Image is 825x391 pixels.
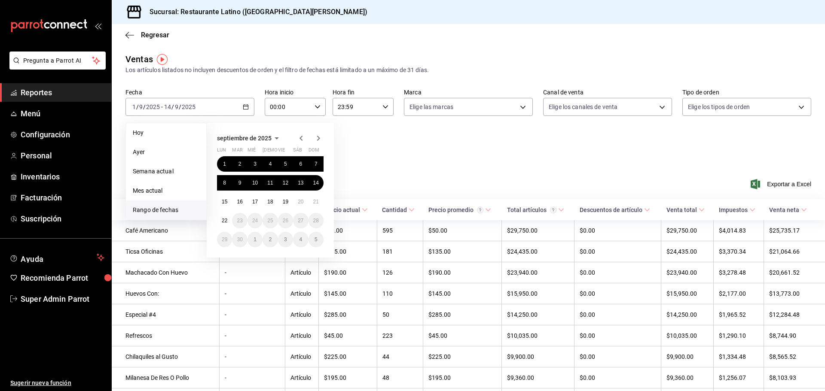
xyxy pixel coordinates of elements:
[543,89,672,95] label: Canal de venta
[217,213,232,228] button: 22 de septiembre de 2025
[549,103,617,111] span: Elige los canales de venta
[423,283,502,304] td: $145.00
[21,150,104,161] span: Personal
[146,103,160,110] input: ----
[269,236,272,242] abbr: 2 de octubre de 2025
[157,54,168,65] img: Tooltip marker
[232,232,247,247] button: 30 de septiembre de 2025
[125,89,254,95] label: Fecha
[217,232,232,247] button: 29 de septiembre de 2025
[21,129,104,140] span: Configuración
[309,213,324,228] button: 28 de septiembre de 2025
[125,53,153,66] div: Ventas
[112,346,219,367] td: Chilaquiles al Gusto
[764,283,825,304] td: $13,773.00
[507,206,564,213] span: Total artículos
[299,161,302,167] abbr: 6 de septiembre de 2025
[661,220,714,241] td: $29,750.00
[752,179,811,189] button: Exportar a Excel
[502,325,574,346] td: $10,035.00
[267,218,273,224] abbr: 25 de septiembre de 2025
[238,161,241,167] abbr: 2 de septiembre de 2025
[133,148,199,157] span: Ayer
[112,367,219,388] td: Milanesa De Res O Pollo
[263,232,278,247] button: 2 de octubre de 2025
[661,346,714,367] td: $9,900.00
[263,213,278,228] button: 25 de septiembre de 2025
[580,206,650,213] span: Descuentos de artículo
[21,87,104,98] span: Reportes
[507,206,556,213] div: Total artículos
[232,156,247,172] button: 2 de septiembre de 2025
[574,367,661,388] td: $0.00
[132,103,136,110] input: --
[666,206,697,213] div: Venta total
[574,220,661,241] td: $0.00
[133,186,199,195] span: Mes actual
[112,283,219,304] td: Huevos Con:
[428,206,491,213] span: Precio promedio
[136,103,139,110] span: /
[298,218,303,224] abbr: 27 de septiembre de 2025
[237,199,242,205] abbr: 16 de septiembre de 2025
[125,66,811,75] div: Los artículos listados no incluyen descuentos de orden y el filtro de fechas está limitado a un m...
[247,213,263,228] button: 24 de septiembre de 2025
[112,325,219,346] td: Refrescos
[232,147,242,156] abbr: martes
[284,236,287,242] abbr: 3 de octubre de 2025
[719,206,755,213] span: Impuestos
[285,346,319,367] td: Artículo
[502,304,574,325] td: $14,250.00
[574,325,661,346] td: $0.00
[661,325,714,346] td: $10,035.00
[309,147,319,156] abbr: domingo
[377,241,423,262] td: 181
[112,304,219,325] td: Especial #4
[254,161,257,167] abbr: 3 de septiembre de 2025
[377,304,423,325] td: 50
[179,103,181,110] span: /
[247,194,263,209] button: 17 de septiembre de 2025
[164,103,171,110] input: --
[423,262,502,283] td: $190.00
[333,89,394,95] label: Hora fin
[574,346,661,367] td: $0.00
[309,194,324,209] button: 21 de septiembre de 2025
[502,367,574,388] td: $9,360.00
[278,147,285,156] abbr: viernes
[171,103,174,110] span: /
[223,180,226,186] abbr: 8 de septiembre de 2025
[404,89,533,95] label: Marca
[21,252,93,263] span: Ayuda
[285,262,319,283] td: Artículo
[232,194,247,209] button: 16 de septiembre de 2025
[181,103,196,110] input: ----
[423,325,502,346] td: $45.00
[223,161,226,167] abbr: 1 de septiembre de 2025
[319,346,377,367] td: $225.00
[574,304,661,325] td: $0.00
[9,52,106,70] button: Pregunta a Parrot AI
[217,156,232,172] button: 1 de septiembre de 2025
[764,220,825,241] td: $25,735.17
[764,325,825,346] td: $8,744.90
[21,272,104,284] span: Recomienda Parrot
[252,218,258,224] abbr: 24 de septiembre de 2025
[377,220,423,241] td: 595
[237,236,242,242] abbr: 30 de septiembre de 2025
[265,89,326,95] label: Hora inicio
[502,241,574,262] td: $24,435.00
[574,262,661,283] td: $0.00
[21,171,104,182] span: Inventarios
[141,31,169,39] span: Regresar
[21,213,104,224] span: Suscripción
[714,241,764,262] td: $3,370.34
[764,241,825,262] td: $21,064.66
[247,156,263,172] button: 3 de septiembre de 2025
[319,304,377,325] td: $285.00
[502,346,574,367] td: $9,900.00
[313,218,319,224] abbr: 28 de septiembre de 2025
[423,304,502,325] td: $285.00
[219,262,285,283] td: -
